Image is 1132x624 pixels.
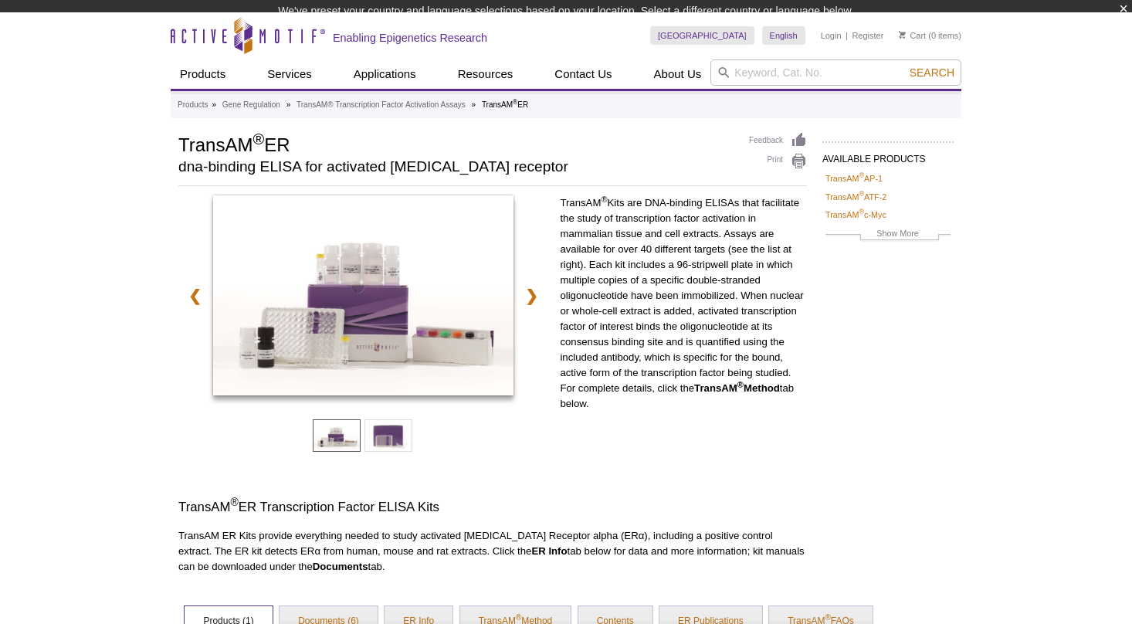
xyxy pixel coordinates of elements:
li: TransAM ER [482,100,528,109]
h2: Enabling Epigenetics Research [333,31,487,45]
a: Applications [344,59,425,89]
sup: ® [230,496,238,508]
a: TransAM® Transcription Factor Activation Assays [297,98,466,112]
sup: ® [859,209,864,216]
a: Register [852,30,883,41]
li: » [212,100,216,109]
a: ❯ [515,278,548,314]
sup: ® [601,194,607,203]
a: TransAM®ATF-2 [825,190,886,204]
a: TransAM®c-Myc [825,208,886,222]
a: Login [821,30,842,41]
a: [GEOGRAPHIC_DATA] [650,26,754,45]
a: Gene Regulation [222,98,280,112]
h3: TransAM ER Transcription Factor ELISA Kits [178,498,807,517]
a: TransAM ER Kit [213,195,513,401]
sup: ® [737,379,744,388]
h2: dna-binding ELISA for activated [MEDICAL_DATA] receptor [178,160,734,174]
sup: ® [513,98,517,106]
a: Contact Us [545,59,621,89]
a: ❮ [178,278,212,314]
img: TransAM ER Kit [213,195,513,396]
h1: TransAM ER [178,132,734,155]
sup: ® [516,613,521,622]
input: Keyword, Cat. No. [710,59,961,86]
strong: TransAM Method [694,382,780,394]
a: English [762,26,805,45]
a: Products [171,59,235,89]
a: Cart [899,30,926,41]
sup: ® [859,190,864,198]
img: Your Cart [899,31,906,39]
a: Products [178,98,208,112]
span: Search [910,66,954,79]
li: (0 items) [899,26,961,45]
a: Resources [449,59,523,89]
strong: ER Info [531,545,567,557]
p: TransAM Kits are DNA-binding ELISAs that facilitate the study of transcription factor activation ... [560,195,807,412]
sup: ® [252,131,264,148]
li: » [286,100,291,109]
a: Services [258,59,321,89]
a: Feedback [749,132,807,149]
sup: ® [859,172,864,180]
a: About Us [645,59,711,89]
a: Print [749,153,807,170]
li: | [846,26,848,45]
h2: AVAILABLE PRODUCTS [822,141,954,169]
strong: Documents [313,561,368,572]
li: » [472,100,476,109]
a: Show More [825,226,951,244]
sup: ® [825,613,830,622]
a: TransAM®AP-1 [825,171,883,185]
p: TransAM ER Kits provide everything needed to study activated [MEDICAL_DATA] Receptor alpha (ERα),... [178,528,807,575]
button: Search [905,66,959,80]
